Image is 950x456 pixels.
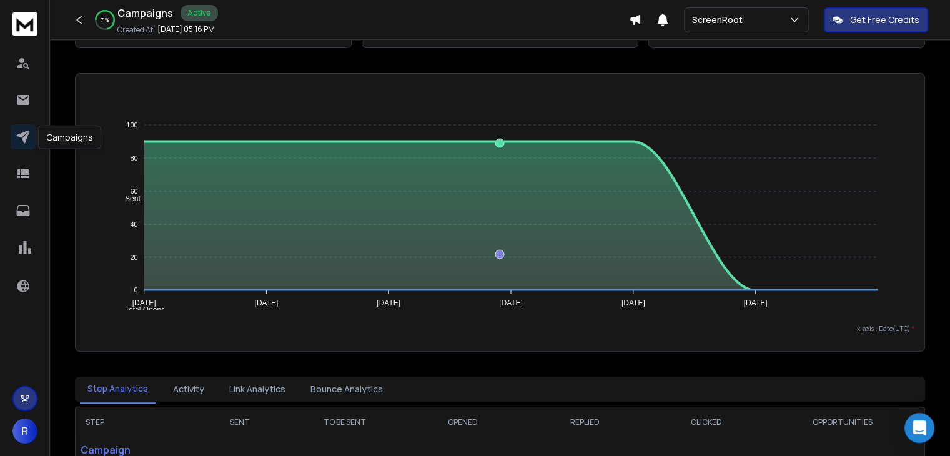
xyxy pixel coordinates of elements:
p: Created At: [117,25,155,35]
img: logo [12,12,37,36]
div: Open Intercom Messenger [904,413,934,443]
button: Get Free Credits [824,7,928,32]
tspan: 100 [127,121,138,129]
h1: Campaigns [117,6,173,21]
tspan: 40 [131,220,138,227]
button: R [12,419,37,444]
tspan: [DATE] [744,299,768,307]
button: Step Analytics [80,375,156,404]
span: Sent [116,194,141,203]
p: [DATE] 05:16 PM [157,24,215,34]
tspan: 0 [134,286,138,294]
p: 71 % [101,16,109,24]
button: Link Analytics [222,375,293,403]
tspan: [DATE] [132,299,156,307]
p: ScreenRoot [692,14,748,26]
th: REPLIED [517,407,653,437]
th: OPPORTUNITIES [760,407,924,437]
th: OPENED [409,407,517,437]
tspan: [DATE] [499,299,523,307]
th: SENT [199,407,280,437]
div: Campaigns [38,126,101,149]
tspan: 60 [131,187,138,195]
tspan: [DATE] [377,299,401,307]
button: Bounce Analytics [303,375,390,403]
p: x-axis : Date(UTC) [86,324,914,334]
button: Activity [166,375,212,403]
span: Total Opens [116,305,165,314]
tspan: 80 [131,154,138,162]
th: STEP [76,407,199,437]
tspan: [DATE] [255,299,279,307]
th: TO BE SENT [280,407,408,437]
tspan: 20 [131,253,138,260]
p: Get Free Credits [850,14,919,26]
div: Active [181,5,218,21]
th: CLICKED [653,407,760,437]
tspan: [DATE] [621,299,645,307]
